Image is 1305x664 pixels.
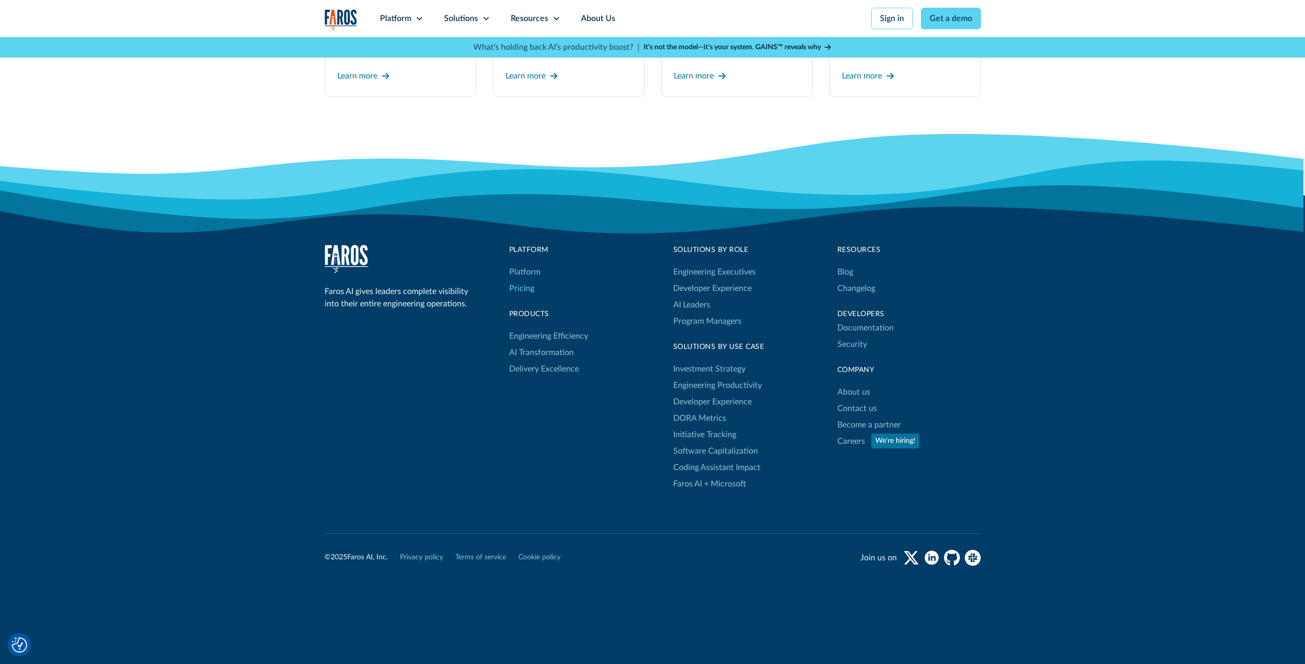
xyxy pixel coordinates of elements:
a: Program Managers [673,313,756,329]
a: About us [837,384,870,400]
div: Resources [837,245,981,256]
div: Developers [837,309,981,320]
button: Cookie Settings [12,637,27,653]
div: We're hiring! [875,436,915,446]
div: © Faros AI, Inc. [325,552,388,563]
div: Solutions [444,12,478,25]
a: home [325,9,357,30]
a: DORA Metrics [673,410,726,426]
a: It’s not the model—it’s your system. GAINS™ reveals why [644,42,832,53]
div: Join us on [860,552,897,564]
div: Company [837,365,981,376]
div: Resources [511,12,548,25]
a: Cookie policy [518,552,560,563]
a: linkedin [923,550,940,566]
a: Developer Experience [673,280,752,297]
a: Engineering Efficiency [509,328,588,344]
a: Engineering Executives [673,264,756,280]
div: products [509,309,588,320]
a: github [944,550,960,566]
a: Engineering Productivity [673,377,762,394]
a: Get a demo [921,8,981,29]
a: Terms of service [455,552,506,563]
div: Solutions by Role [673,245,756,256]
a: Initiative Tracking [673,426,736,443]
a: slack community [965,550,981,566]
div: Solutions By Use Case [673,342,765,353]
div: Learn more [674,70,714,82]
img: Logo of the analytics and reporting company Faros. [325,9,357,30]
div: Platform [380,12,411,25]
div: Platform [509,245,588,256]
span: 2025 [331,554,347,561]
a: Careers [837,433,865,450]
a: Developer Experience [673,394,752,410]
a: Contact us [837,400,877,417]
a: home [325,245,368,273]
p: What's holding back AI's productivity boost? | [473,41,639,53]
a: Delivery Excellence [509,361,579,377]
a: Documentation [837,320,894,336]
img: Faros Logo White [325,245,368,273]
a: AI Leaders [673,297,710,313]
a: Faros AI + Microsoft [673,476,746,492]
div: Learn more [337,70,377,82]
img: Revisit consent button [12,637,27,653]
a: Coding Assistant Impact [673,459,760,476]
div: Learn more [506,70,546,82]
strong: It’s not the model—it’s your system. GAINS™ reveals why [644,44,821,51]
a: Software Capitalization [673,443,758,459]
a: Become a partner [837,417,901,433]
a: Blog [837,264,853,280]
a: twitter [903,550,919,566]
a: Pricing [509,280,534,297]
div: Learn more [842,70,882,82]
div: Faros AI gives leaders complete visibility into their entire engineering operations. [325,285,473,310]
a: AI Transformation [509,344,574,361]
a: Privacy policy [400,552,443,563]
a: Investment Strategy [673,361,746,377]
a: Sign in [871,8,913,29]
a: Security [837,336,867,353]
a: Platform [509,264,540,280]
a: Changelog [837,280,875,297]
